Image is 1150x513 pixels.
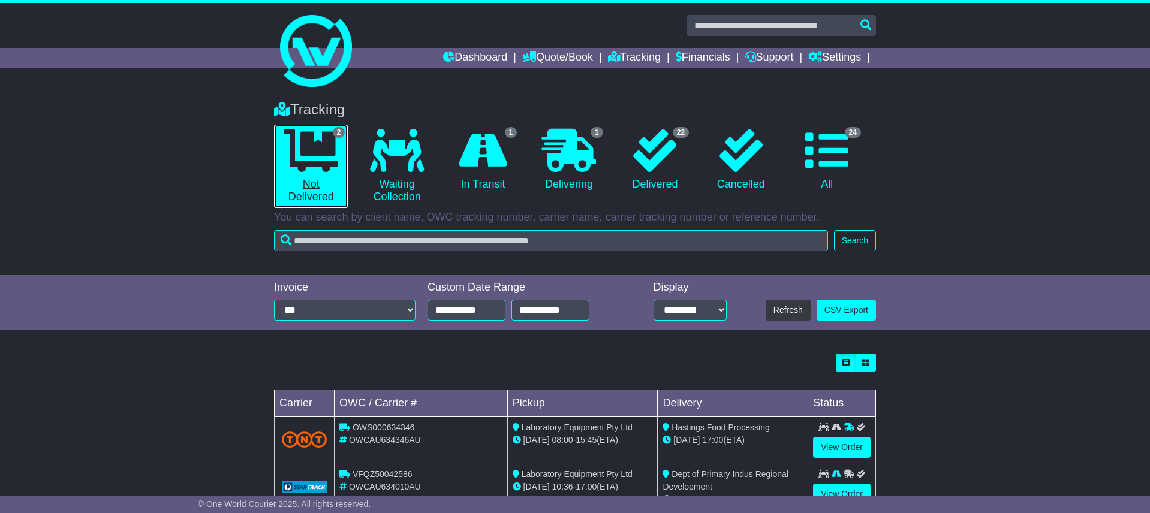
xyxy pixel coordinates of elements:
[702,494,723,504] span: 17:00
[654,281,727,294] div: Display
[268,101,882,119] div: Tracking
[522,48,593,68] a: Quote/Book
[513,434,653,446] div: - (ETA)
[282,481,327,493] img: GetCarrierServiceLogo
[335,390,508,417] td: OWC / Carrier #
[813,437,871,458] a: View Order
[349,482,421,491] span: OWCAU634010AU
[663,434,803,446] div: (ETA)
[672,423,769,432] span: Hastings Food Processing
[845,127,861,138] span: 24
[766,300,811,321] button: Refresh
[808,390,876,417] td: Status
[522,423,633,432] span: Laboratory Equipment Pty Ltd
[523,482,550,491] span: [DATE]
[673,127,689,138] span: 22
[274,211,876,224] p: You can search by client name, OWC tracking number, carrier name, carrier tracking number or refe...
[274,281,416,294] div: Invoice
[360,125,433,208] a: Waiting Collection
[505,127,517,138] span: 1
[618,125,692,195] a: 22 Delivered
[676,48,730,68] a: Financials
[576,435,597,445] span: 15:45
[532,125,606,195] a: 1 Delivering
[552,435,573,445] span: 08:00
[282,431,327,448] img: TNT_Domestic.png
[333,127,345,138] span: 2
[523,435,550,445] span: [DATE]
[428,281,620,294] div: Custom Date Range
[446,125,520,195] a: 1 In Transit
[576,482,597,491] span: 17:00
[198,499,371,509] span: © One World Courier 2025. All rights reserved.
[353,423,415,432] span: OWS000634346
[745,48,794,68] a: Support
[663,493,803,506] div: (ETA)
[608,48,661,68] a: Tracking
[673,494,700,504] span: [DATE]
[522,469,633,479] span: Laboratory Equipment Pty Ltd
[663,469,788,491] span: Dept of Primary Indus Regional Development
[513,481,653,493] div: - (ETA)
[813,484,871,505] a: View Order
[353,469,413,479] span: VFQZ50042586
[704,125,778,195] a: Cancelled
[552,482,573,491] span: 10:36
[702,435,723,445] span: 17:00
[790,125,864,195] a: 24 All
[834,230,876,251] button: Search
[817,300,876,321] a: CSV Export
[274,125,348,208] a: 2 Not Delivered
[507,390,658,417] td: Pickup
[808,48,861,68] a: Settings
[349,435,421,445] span: OWCAU634346AU
[673,435,700,445] span: [DATE]
[591,127,603,138] span: 1
[443,48,507,68] a: Dashboard
[275,390,335,417] td: Carrier
[658,390,808,417] td: Delivery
